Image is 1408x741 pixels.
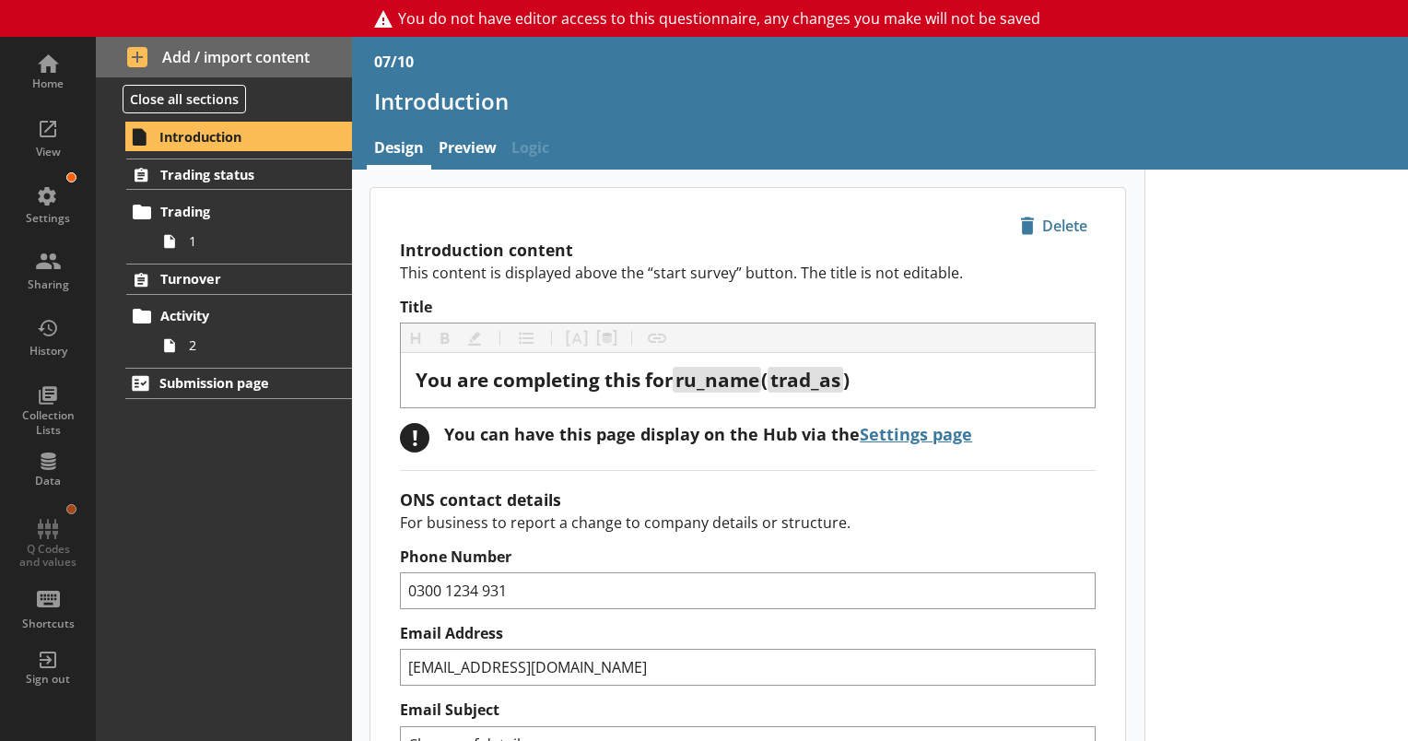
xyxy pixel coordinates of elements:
[416,368,1080,393] div: Title
[444,423,972,445] div: You can have this page display on the Hub via the
[16,617,80,631] div: Shortcuts
[126,264,352,295] a: Turnover
[159,374,320,392] span: Submission page
[125,122,352,151] a: Introduction
[135,301,352,360] li: Activity2
[416,367,673,393] span: You are completing this for
[400,700,1096,720] label: Email Subject
[374,87,1386,115] h1: Introduction
[127,47,322,67] span: Add / import content
[16,145,80,159] div: View
[400,512,1096,533] p: For business to report a change to company details or structure.
[400,263,1096,283] p: This content is displayed above the “start survey” button. The title is not editable.
[160,203,320,220] span: Trading
[400,298,1096,317] label: Title
[400,547,1096,567] label: Phone Number
[16,474,80,488] div: Data
[675,367,759,393] span: ru_name
[16,277,80,292] div: Sharing
[189,336,327,354] span: 2
[431,130,504,170] a: Preview
[400,488,1096,511] h2: ONS contact details
[761,367,768,393] span: (
[159,128,320,146] span: Introduction
[400,624,1096,643] label: Email Address
[96,159,352,255] li: Trading statusTrading1
[770,367,840,393] span: trad_as
[160,307,320,324] span: Activity
[126,301,352,331] a: Activity
[16,76,80,91] div: Home
[16,408,80,437] div: Collection Lists
[374,52,414,72] div: 07/10
[123,85,246,113] button: Close all sections
[135,197,352,256] li: Trading1
[160,166,320,183] span: Trading status
[400,239,1096,261] h2: Introduction content
[16,344,80,359] div: History
[160,270,320,288] span: Turnover
[367,130,431,170] a: Design
[126,197,352,227] a: Trading
[504,130,557,170] span: Logic
[96,264,352,360] li: TurnoverActivity2
[860,423,972,445] a: Settings page
[16,672,80,687] div: Sign out
[155,331,352,360] a: 2
[155,227,352,256] a: 1
[400,423,429,453] div: !
[16,211,80,226] div: Settings
[189,232,327,250] span: 1
[126,159,352,190] a: Trading status
[1012,210,1096,241] button: Delete
[1013,211,1095,241] span: Delete
[843,367,850,393] span: )
[125,368,352,399] a: Submission page
[96,37,352,77] button: Add / import content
